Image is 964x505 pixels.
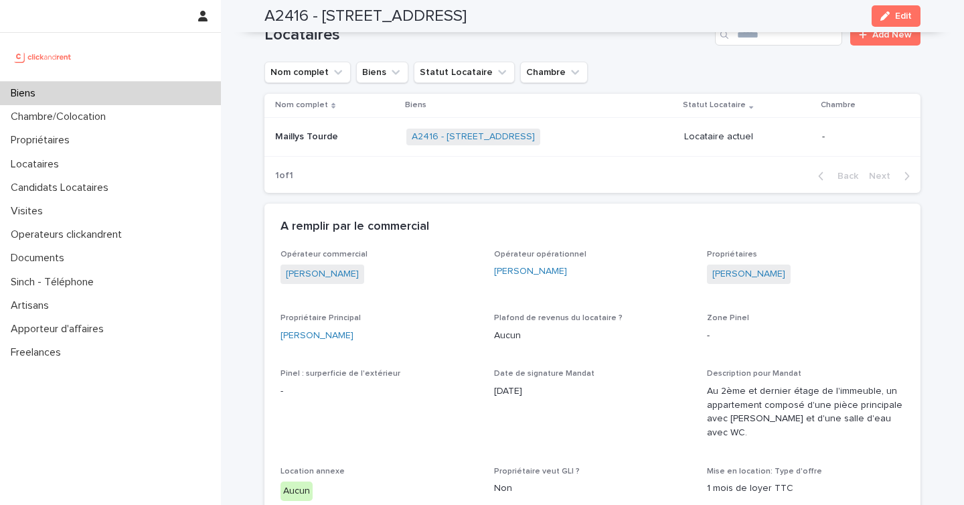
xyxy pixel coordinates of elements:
p: 1 of 1 [264,159,304,192]
span: Location annexe [280,467,345,476]
button: Nom complet [264,62,351,83]
span: Opérateur opérationnel [494,250,586,259]
span: Next [869,171,898,181]
h2: A2416 - [STREET_ADDRESS] [264,7,467,26]
p: Biens [5,87,46,100]
span: Back [829,171,858,181]
button: Edit [872,5,920,27]
p: Biens [405,98,426,113]
p: Locataires [5,158,70,171]
a: [PERSON_NAME] [494,265,567,279]
p: Aucun [494,329,692,343]
span: Description pour Mandat [707,370,801,378]
span: Propriétaire Principal [280,314,361,322]
span: Propriétaire veut GLI ? [494,467,580,476]
p: - [707,329,904,343]
button: Chambre [520,62,588,83]
span: Date de signature Mandat [494,370,594,378]
p: Locataire actuel [684,131,811,143]
p: Chambre/Colocation [5,111,116,123]
div: Aucun [280,482,313,501]
p: Freelances [5,346,72,359]
button: Next [864,170,920,182]
p: - [822,131,899,143]
p: Documents [5,252,75,265]
p: Au 2ème et dernier étage de l'immeuble, un appartement composé d'une pièce principale avec [PERSO... [707,384,904,440]
p: Artisans [5,299,60,312]
p: [DATE] [494,384,692,399]
p: Nom complet [275,98,328,113]
h2: A remplir par le commercial [280,220,429,234]
p: Maillys Tourde [275,129,341,143]
p: Sinch - Téléphone [5,276,104,289]
a: Add New [850,24,920,46]
a: [PERSON_NAME] [712,267,785,281]
span: Opérateur commercial [280,250,368,259]
p: 1 mois de loyer TTC [707,482,904,496]
span: Propriétaires [707,250,757,259]
p: Operateurs clickandrent [5,228,133,241]
img: UCB0brd3T0yccxBKYDjQ [11,44,76,70]
h1: Locataires [264,25,710,45]
p: Chambre [821,98,856,113]
p: - [280,384,478,399]
a: A2416 - [STREET_ADDRESS] [412,131,535,143]
button: Back [807,170,864,182]
button: Biens [356,62,408,83]
span: Pinel : surperficie de l'extérieur [280,370,400,378]
span: Zone Pinel [707,314,749,322]
p: Visites [5,205,54,218]
span: Add New [872,30,912,40]
input: Search [715,24,842,46]
a: [PERSON_NAME] [280,329,353,343]
tr: Maillys TourdeMaillys Tourde A2416 - [STREET_ADDRESS] Locataire actuel- [264,117,920,156]
button: Statut Locataire [414,62,515,83]
p: Apporteur d'affaires [5,323,114,336]
p: Candidats Locataires [5,182,119,194]
span: Edit [895,11,912,21]
p: Statut Locataire [683,98,746,113]
p: Propriétaires [5,134,80,147]
span: Mise en location: Type d'offre [707,467,822,476]
a: [PERSON_NAME] [286,267,359,281]
p: Non [494,482,692,496]
span: Plafond de revenus du locataire ? [494,314,623,322]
